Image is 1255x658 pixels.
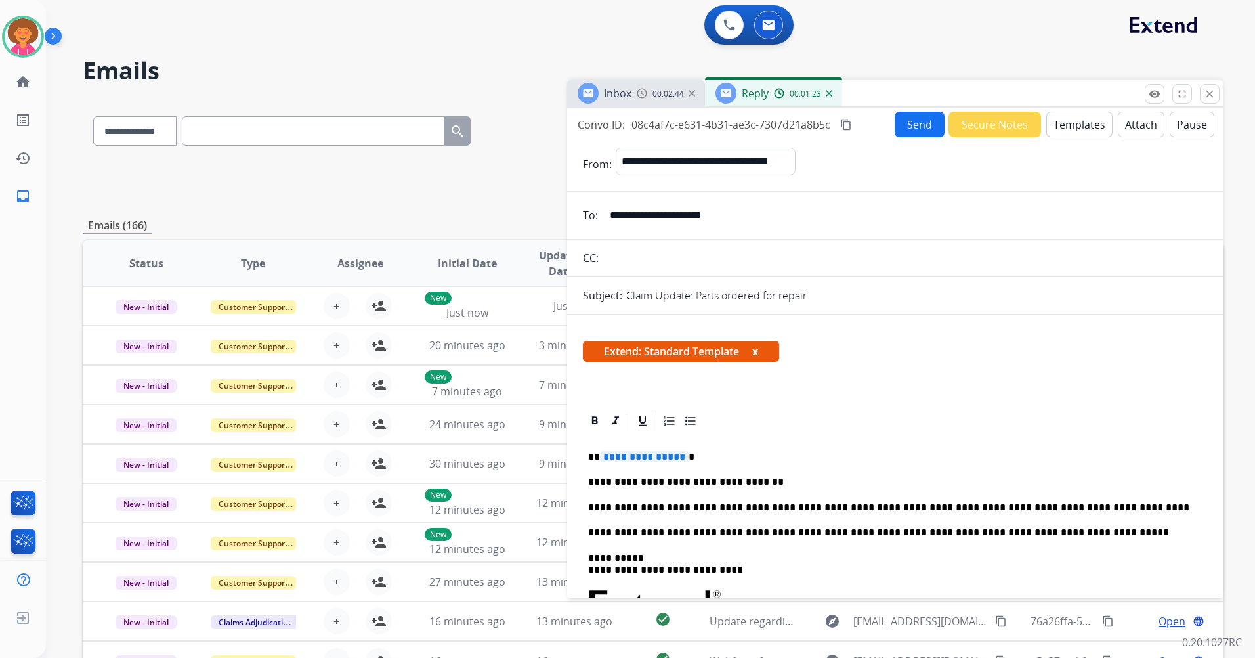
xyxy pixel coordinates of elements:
[15,150,31,166] mat-icon: history
[583,156,612,172] p: From:
[655,611,671,627] mat-icon: check_circle
[241,255,265,271] span: Type
[116,576,177,590] span: New - Initial
[211,340,296,353] span: Customer Support
[129,255,163,271] span: Status
[324,569,350,595] button: +
[429,502,505,517] span: 12 minutes ago
[116,300,177,314] span: New - Initial
[1118,112,1164,137] button: Attach
[995,615,1007,627] mat-icon: content_copy
[633,411,652,431] div: Underline
[536,614,612,628] span: 13 minutes ago
[752,343,758,359] button: x
[15,112,31,128] mat-icon: list_alt
[116,615,177,629] span: New - Initial
[539,417,609,431] span: 9 minutes ago
[15,188,31,204] mat-icon: inbox
[626,288,807,303] p: Claim Update: Parts ordered for repair
[116,340,177,353] span: New - Initial
[438,255,497,271] span: Initial Date
[425,370,452,384] p: New
[824,613,840,629] mat-icon: explore
[211,537,296,550] span: Customer Support
[948,112,1041,137] button: Secure Notes
[333,416,339,432] span: +
[371,495,387,511] mat-icon: person_add
[429,542,505,556] span: 12 minutes ago
[606,411,626,431] div: Italic
[333,377,339,393] span: +
[1046,112,1113,137] button: Templates
[1170,112,1214,137] button: Pause
[840,119,852,131] mat-icon: content_copy
[446,305,488,320] span: Just now
[1182,634,1242,650] p: 0.20.1027RC
[371,298,387,314] mat-icon: person_add
[604,86,631,100] span: Inbox
[539,338,609,353] span: 3 minutes ago
[333,338,339,353] span: +
[429,417,505,431] span: 24 minutes ago
[652,89,684,99] span: 00:02:44
[371,613,387,629] mat-icon: person_add
[371,456,387,472] mat-icon: person_add
[536,575,612,589] span: 13 minutes ago
[211,300,296,314] span: Customer Support
[116,537,177,550] span: New - Initial
[371,338,387,353] mat-icon: person_add
[429,575,505,589] span: 27 minutes ago
[429,456,505,471] span: 30 minutes ago
[895,112,945,137] button: Send
[15,74,31,90] mat-icon: home
[660,411,679,431] div: Ordered List
[324,490,350,516] button: +
[585,411,605,431] div: Bold
[83,217,152,234] p: Emails (166)
[324,450,350,477] button: +
[116,379,177,393] span: New - Initial
[681,411,700,431] div: Bullet List
[536,496,612,510] span: 12 minutes ago
[429,338,505,353] span: 20 minutes ago
[333,613,339,629] span: +
[425,528,452,541] p: New
[211,576,296,590] span: Customer Support
[631,118,830,132] span: 08c4af7c-e631-4b31-ae3c-7307d21a8b5c
[1102,615,1114,627] mat-icon: content_copy
[5,18,41,55] img: avatar
[333,298,339,314] span: +
[532,248,591,279] span: Updated Date
[324,608,350,634] button: +
[211,418,296,432] span: Customer Support
[539,456,609,471] span: 9 minutes ago
[211,497,296,511] span: Customer Support
[1149,88,1160,100] mat-icon: remove_red_eye
[1159,613,1185,629] span: Open
[450,123,465,139] mat-icon: search
[371,574,387,590] mat-icon: person_add
[1193,615,1204,627] mat-icon: language
[116,497,177,511] span: New - Initial
[425,489,452,502] p: New
[324,529,350,556] button: +
[539,378,609,392] span: 7 minutes ago
[83,58,1223,84] h2: Emails
[371,377,387,393] mat-icon: person_add
[371,535,387,550] mat-icon: person_add
[1031,614,1224,628] span: 76a26ffa-515a-4242-9f8b-54d0f2c0a9b6
[790,89,821,99] span: 00:01:23
[429,614,505,628] span: 16 minutes ago
[324,372,350,398] button: +
[324,293,350,319] button: +
[583,250,599,266] p: CC:
[536,535,612,550] span: 12 minutes ago
[116,418,177,432] span: New - Initial
[371,416,387,432] mat-icon: person_add
[578,117,625,133] p: Convo ID:
[333,495,339,511] span: +
[583,288,622,303] p: Subject:
[425,292,452,305] p: New
[211,379,296,393] span: Customer Support
[333,535,339,550] span: +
